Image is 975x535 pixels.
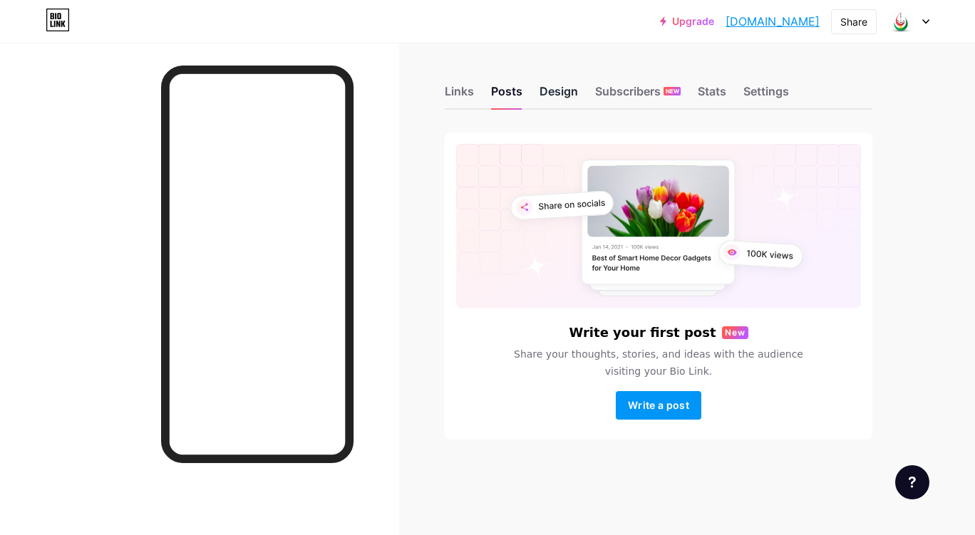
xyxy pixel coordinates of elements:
[660,16,714,27] a: Upgrade
[540,83,578,108] div: Design
[840,14,867,29] div: Share
[569,326,716,340] h6: Write your first post
[887,8,914,35] img: Arshif Kurdi
[445,83,474,108] div: Links
[725,326,746,339] span: New
[698,83,726,108] div: Stats
[595,83,681,108] div: Subscribers
[497,346,820,380] span: Share your thoughts, stories, and ideas with the audience visiting your Bio Link.
[628,399,689,411] span: Write a post
[666,87,679,95] span: NEW
[743,83,789,108] div: Settings
[491,83,522,108] div: Posts
[726,13,820,30] a: [DOMAIN_NAME]
[616,391,701,420] button: Write a post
